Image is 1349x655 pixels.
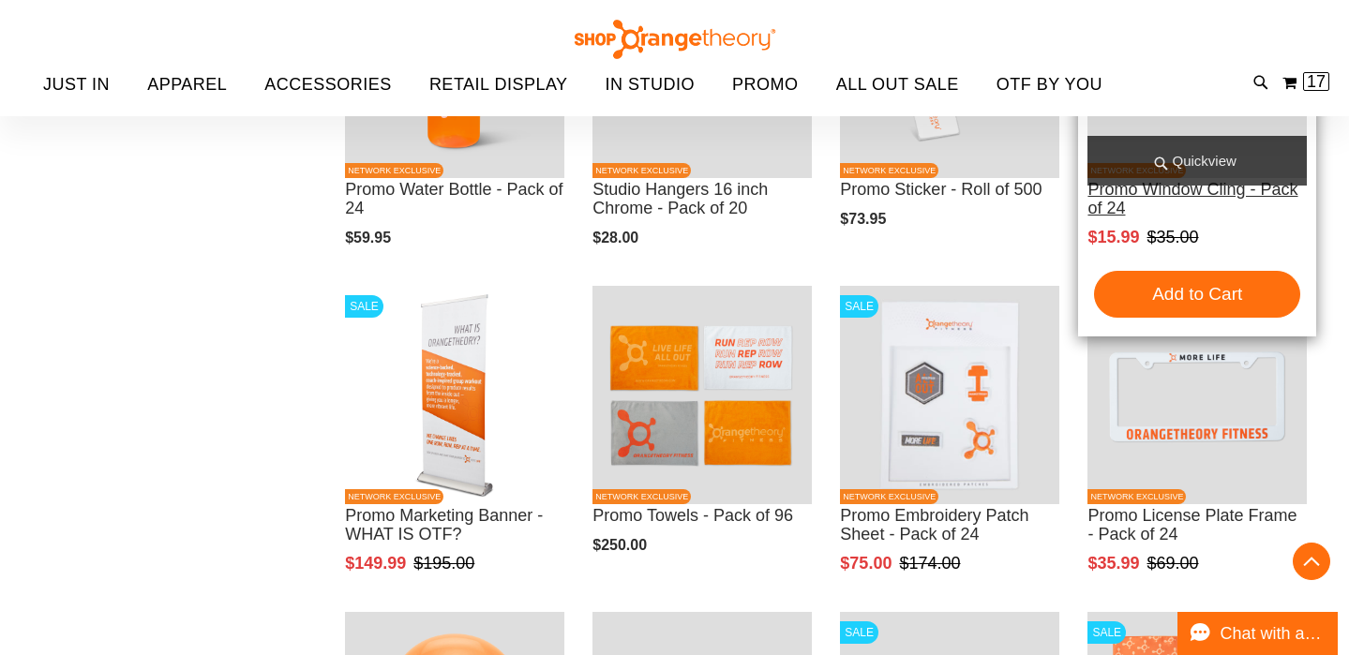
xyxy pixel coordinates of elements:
[1087,286,1307,505] img: Product image for License Plate Frame White - Pack of 24
[1221,625,1327,643] span: Chat with an Expert
[413,554,477,573] span: $195.00
[840,286,1059,505] img: Product image for Embroidery Patch Sheet - Pack of 24
[572,20,778,59] img: Shop Orangetheory
[345,295,383,318] span: SALE
[840,506,1028,543] a: Promo Embroidery Patch Sheet - Pack of 24
[345,286,564,505] img: Product image for WHAT IS OTF? MARKETING BANNER
[592,286,812,508] a: Promo Towels - Pack of 96NETWORK EXCLUSIVE
[1147,554,1202,573] span: $69.00
[1094,271,1300,318] button: Add to Cart
[592,230,641,246] span: $28.00
[840,489,938,504] span: NETWORK EXCLUSIVE
[606,64,696,106] span: IN STUDIO
[345,286,564,508] a: Product image for WHAT IS OTF? MARKETING BANNERSALENETWORK EXCLUSIVE
[840,295,878,318] span: SALE
[1087,554,1142,573] span: $35.99
[1087,286,1307,508] a: Product image for License Plate Frame White - Pack of 24SALENETWORK EXCLUSIVE
[997,64,1102,106] span: OTF BY YOU
[345,489,443,504] span: NETWORK EXCLUSIVE
[264,64,392,106] span: ACCESSORIES
[592,163,691,178] span: NETWORK EXCLUSIVE
[840,180,1042,199] a: Promo Sticker - Roll of 500
[1087,136,1307,186] a: Quickview
[840,621,878,644] span: SALE
[840,211,889,227] span: $73.95
[43,64,110,106] span: JUST IN
[1177,612,1339,655] button: Chat with an Expert
[592,537,650,553] span: $250.00
[1087,621,1126,644] span: SALE
[345,163,443,178] span: NETWORK EXCLUSIVE
[840,163,938,178] span: NETWORK EXCLUSIVE
[732,64,799,106] span: PROMO
[1078,276,1316,621] div: product
[840,554,894,573] span: $75.00
[831,276,1069,621] div: product
[345,180,562,217] a: Promo Water Bottle - Pack of 24
[1152,284,1242,304] span: Add to Cart
[429,64,568,106] span: RETAIL DISPLAY
[592,506,793,525] a: Promo Towels - Pack of 96
[1087,489,1186,504] span: NETWORK EXCLUSIVE
[1307,72,1326,91] span: 17
[1087,180,1297,217] a: Promo Window Cling - Pack of 24
[899,554,963,573] span: $174.00
[592,286,812,505] img: Promo Towels - Pack of 96
[1293,543,1330,580] button: Back To Top
[592,489,691,504] span: NETWORK EXCLUSIVE
[147,64,227,106] span: APPAREL
[345,506,543,543] a: Promo Marketing Banner - WHAT IS OTF?
[345,230,394,246] span: $59.95
[1087,228,1142,246] span: $15.99
[1087,506,1297,543] a: Promo License Plate Frame - Pack of 24
[345,554,409,573] span: $149.99
[583,276,821,603] div: product
[592,180,768,217] a: Studio Hangers 16 inch Chrome - Pack of 20
[336,276,574,621] div: product
[836,64,959,106] span: ALL OUT SALE
[840,286,1059,508] a: Product image for Embroidery Patch Sheet - Pack of 24SALENETWORK EXCLUSIVE
[1147,228,1202,246] span: $35.00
